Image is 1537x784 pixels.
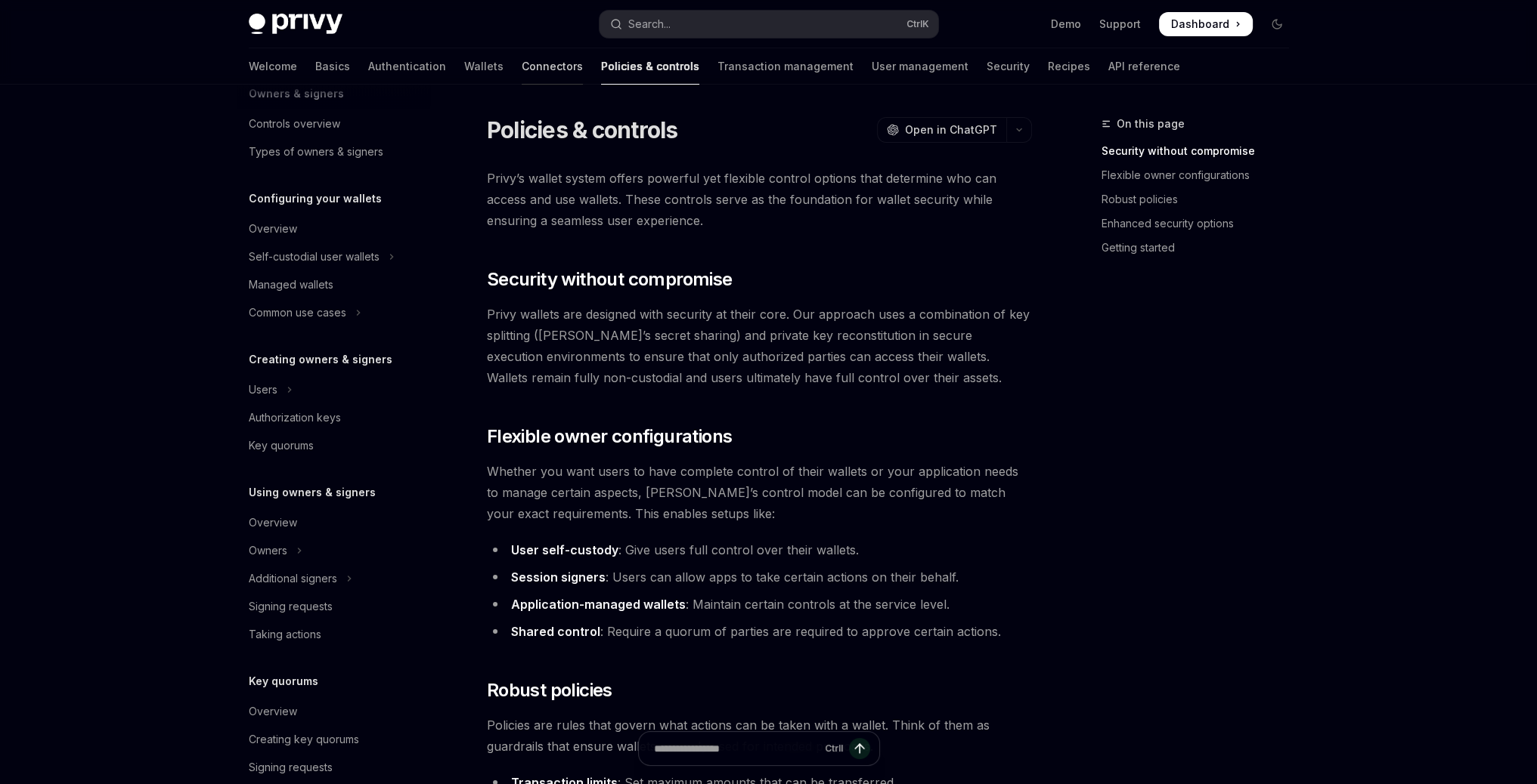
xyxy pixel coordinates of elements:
span: Security without compromise [487,267,733,292]
a: Overview [237,698,430,725]
a: Transaction management [717,48,854,85]
a: Support [1099,17,1141,32]
span: Dashboard [1171,17,1229,32]
button: Toggle Users section [237,376,430,403]
button: Toggle Self-custodial user wallets section [237,243,430,270]
div: Signing requests [249,597,333,616]
a: Creating key quorums [237,726,430,753]
a: Enhanced security options [1102,211,1301,236]
h5: Using owners & signers [249,483,376,502]
a: Dashboard [1159,12,1253,36]
span: Privy wallets are designed with security at their core. Our approach uses a combination of key sp... [487,304,1032,388]
button: Toggle Additional signers section [237,565,430,592]
strong: Application-managed wallets [511,597,686,612]
a: Policies & controls [601,48,699,85]
div: Types of owners & signers [249,143,383,161]
a: API reference [1108,48,1180,85]
a: Demo [1051,17,1081,32]
div: Common use cases [249,304,346,322]
h1: Policies & controls [487,116,678,144]
li: : Users can allow apps to take certain actions on their behalf. [487,566,1032,588]
a: Robust policies [1102,187,1301,211]
a: Managed wallets [237,271,430,298]
a: Authorization keys [237,404,430,431]
div: Overview [249,514,297,532]
button: Send message [849,738,870,759]
div: Owners [249,542,287,560]
div: Search... [628,15,671,33]
div: Key quorums [249,437,314,455]
img: dark logo [249,14,342,35]
a: User management [872,48,968,85]
input: Ask a question... [654,732,819,765]
strong: Session signers [511,569,606,585]
div: Creating key quorums [249,730,359,749]
div: Overview [249,220,297,238]
a: Overview [237,509,430,536]
span: Ctrl K [906,18,929,30]
h5: Creating owners & signers [249,350,392,369]
a: Recipes [1048,48,1090,85]
a: Connectors [522,48,583,85]
div: Users [249,381,277,399]
div: Self-custodial user wallets [249,248,380,266]
a: Security without compromise [1102,139,1301,163]
div: Taking actions [249,625,321,644]
div: Authorization keys [249,409,341,427]
a: Welcome [249,48,297,85]
a: Taking actions [237,621,430,648]
a: Signing requests [237,754,430,781]
a: Overview [237,215,430,242]
span: Policies are rules that govern what actions can be taken with a wallet. Think of them as guardrai... [487,715,1032,757]
span: Whether you want users to have complete control of their wallets or your application needs to man... [487,461,1032,524]
li: : Maintain certain controls at the service level. [487,594,1032,615]
li: : Require a quorum of parties are required to approve certain actions. [487,621,1032,642]
button: Toggle dark mode [1265,12,1289,36]
button: Open in ChatGPT [877,117,1006,143]
button: Open search [600,11,938,38]
a: Security [987,48,1030,85]
h5: Key quorums [249,672,318,690]
strong: Shared control [511,624,600,639]
a: Key quorums [237,432,430,459]
a: Controls overview [237,110,430,137]
button: Toggle Owners section [237,537,430,564]
div: Additional signers [249,569,337,588]
span: Flexible owner configurations [487,424,733,449]
h5: Configuring your wallets [249,190,382,208]
div: Controls overview [249,115,340,133]
div: Managed wallets [249,276,333,294]
span: Open in ChatGPT [905,122,997,137]
a: Flexible owner configurations [1102,163,1301,187]
a: Getting started [1102,236,1301,260]
a: Wallets [464,48,504,85]
a: Signing requests [237,593,430,620]
strong: User self-custody [511,542,618,557]
button: Toggle Common use cases section [237,299,430,326]
li: : Give users full control over their wallets. [487,539,1032,560]
span: Robust policies [487,678,612,702]
a: Types of owners & signers [237,138,430,165]
div: Overview [249,702,297,721]
a: Basics [315,48,350,85]
span: On this page [1117,115,1185,133]
div: Signing requests [249,758,333,776]
span: Privy’s wallet system offers powerful yet flexible control options that determine who can access ... [487,168,1032,231]
a: Authentication [368,48,446,85]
